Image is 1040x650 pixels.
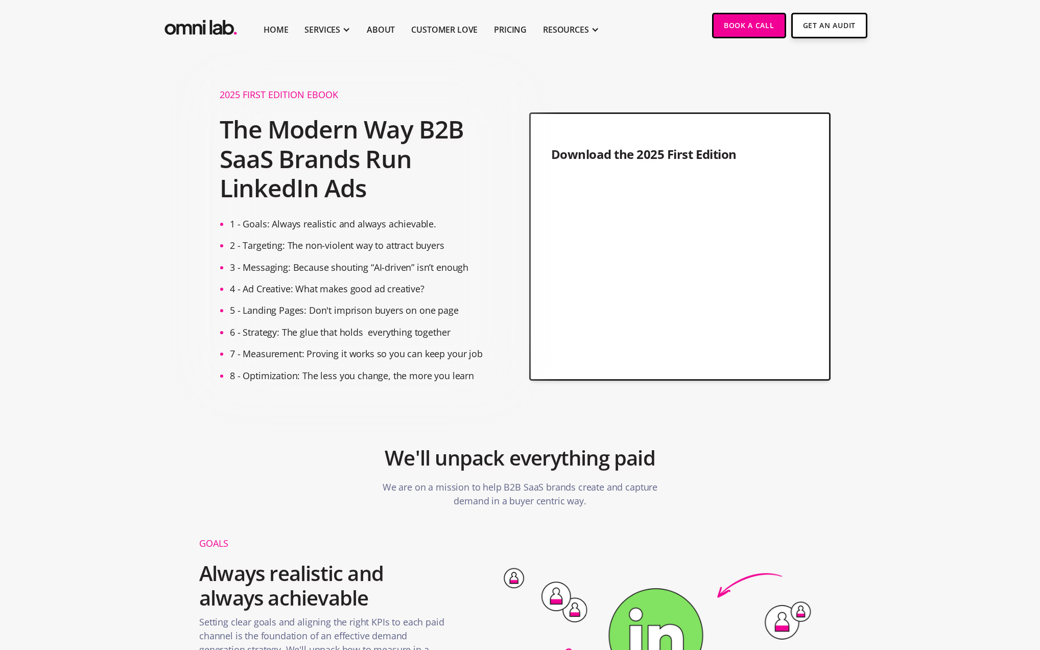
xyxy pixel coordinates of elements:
a: Customer Love [411,24,478,36]
a: Get An Audit [791,13,867,38]
a: Book a Call [712,13,786,38]
li: 7 - Measurement: Proving it works so you can keep your job [230,343,501,364]
li: 5 - Landing Pages: Don't imprison buyers on one page [230,299,501,321]
a: About [367,24,395,36]
h2: Always realistic and always achievable [199,556,446,615]
iframe: Form [551,174,809,354]
h2: We'll unpack everything paid [385,440,655,475]
li: 6 - Strategy: The glue that holds everything together [230,321,501,343]
img: Omni Lab: B2B SaaS Demand Generation Agency [162,13,239,38]
a: home [162,13,239,38]
div: SERVICES [304,24,340,36]
li: 1 - Goals: Always realistic and always achievable. [230,213,501,235]
iframe: Chat Widget [856,531,1040,650]
li: 8 - Optimization: The less you change, the more you learn [230,365,501,386]
li: 4 - Ad Creative: What makes good ad creative? [230,278,501,299]
a: Home [264,24,288,36]
h2: The Modern Way B2B SaaS Brands Run LinkedIn Ads [220,109,501,208]
p: We are on a mission to help B2B SaaS brands create and capture demand in a buyer centric way. [367,475,673,513]
div: Goals [199,539,446,548]
div: RESOURCES [543,24,589,36]
h3: Download the 2025 First Edition [551,146,809,168]
a: Pricing [494,24,527,36]
li: 3 - Messaging: Because shouting “AI-driven” isn’t enough [230,257,501,278]
li: 2 - Targeting: The non-violent way to attract buyers [230,235,501,256]
h1: 2025 First edition ebook [220,90,501,104]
